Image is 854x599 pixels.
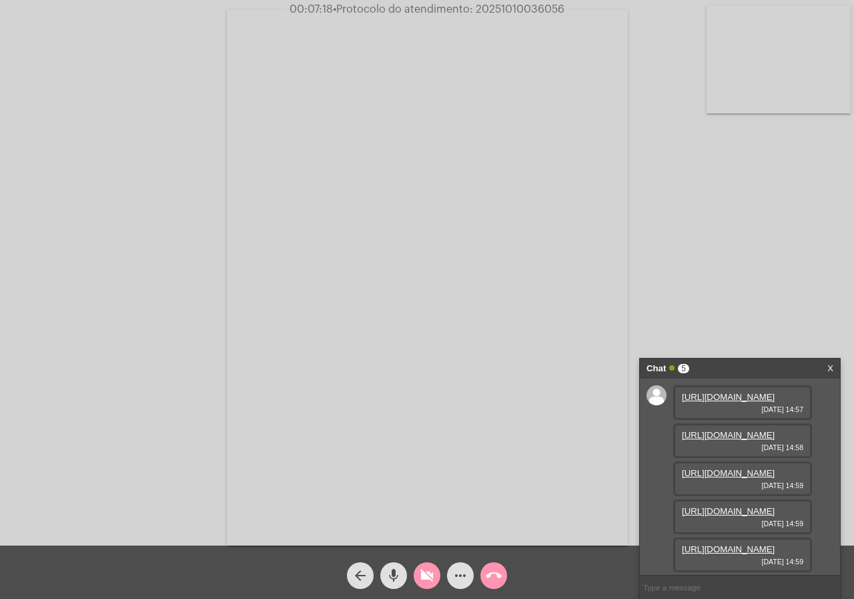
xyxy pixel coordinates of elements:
[682,443,803,451] span: [DATE] 14:58
[682,405,803,413] span: [DATE] 14:57
[452,568,468,584] mat-icon: more_horiz
[682,468,775,478] a: [URL][DOMAIN_NAME]
[827,359,833,379] a: X
[678,364,689,373] span: 5
[640,576,840,599] input: Type a message
[682,506,775,516] a: [URL][DOMAIN_NAME]
[669,365,675,371] span: Online
[682,544,775,554] a: [URL][DOMAIN_NAME]
[290,4,333,15] span: 00:07:18
[333,4,564,15] span: Protocolo do atendimento: 20251010036056
[333,4,336,15] span: •
[682,558,803,566] span: [DATE] 14:59
[486,568,502,584] mat-icon: call_end
[386,568,402,584] mat-icon: mic
[682,520,803,528] span: [DATE] 14:59
[352,568,368,584] mat-icon: arrow_back
[647,359,666,379] strong: Chat
[682,392,775,402] a: [URL][DOMAIN_NAME]
[682,481,803,489] span: [DATE] 14:59
[682,430,775,440] a: [URL][DOMAIN_NAME]
[419,568,435,584] mat-icon: videocam_off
